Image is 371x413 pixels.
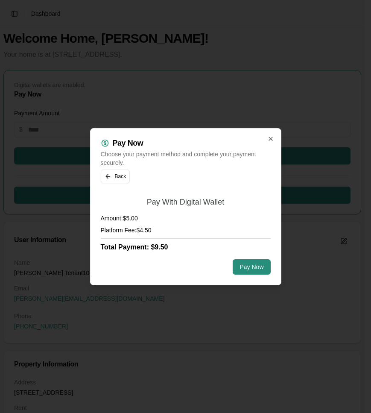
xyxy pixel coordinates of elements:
[101,242,271,252] h3: Total Payment: $9.50
[101,226,271,234] h4: Platform Fee: $4.50
[233,259,270,275] button: Pay Now
[101,150,271,167] p: Choose your payment method and complete your payment securely.
[101,170,130,183] button: Back
[101,214,271,223] h4: Amount: $5.00
[147,197,224,207] h2: Pay With Digital Wallet
[113,139,143,147] h2: Pay Now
